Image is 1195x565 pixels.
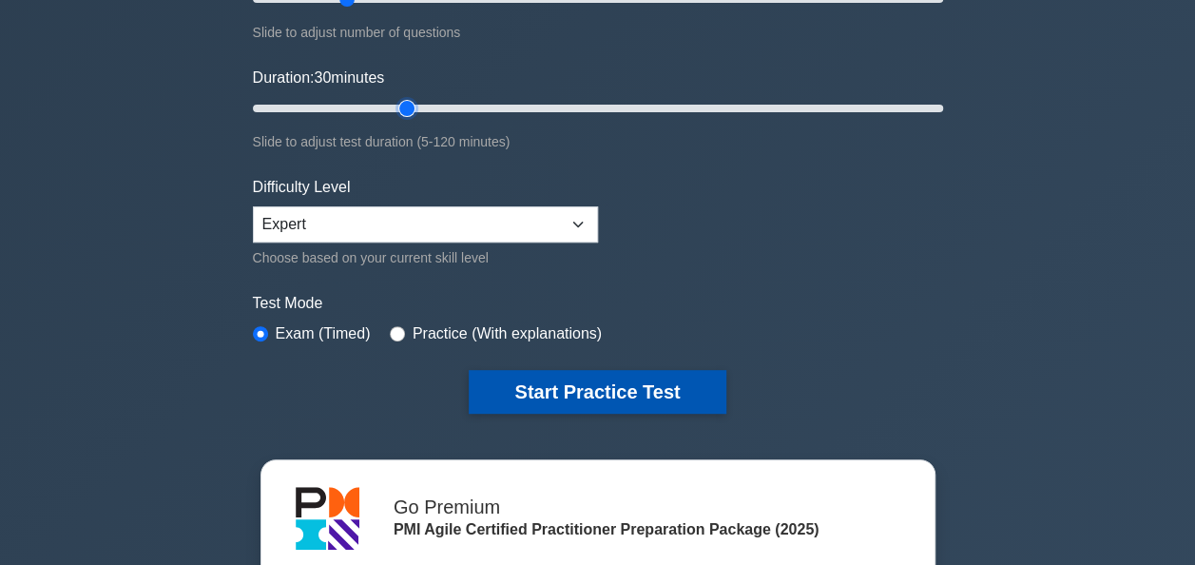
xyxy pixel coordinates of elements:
[413,322,602,345] label: Practice (With explanations)
[253,176,351,199] label: Difficulty Level
[253,21,943,44] div: Slide to adjust number of questions
[469,370,725,414] button: Start Practice Test
[253,67,385,89] label: Duration: minutes
[253,246,598,269] div: Choose based on your current skill level
[314,69,331,86] span: 30
[253,130,943,153] div: Slide to adjust test duration (5-120 minutes)
[253,292,943,315] label: Test Mode
[276,322,371,345] label: Exam (Timed)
